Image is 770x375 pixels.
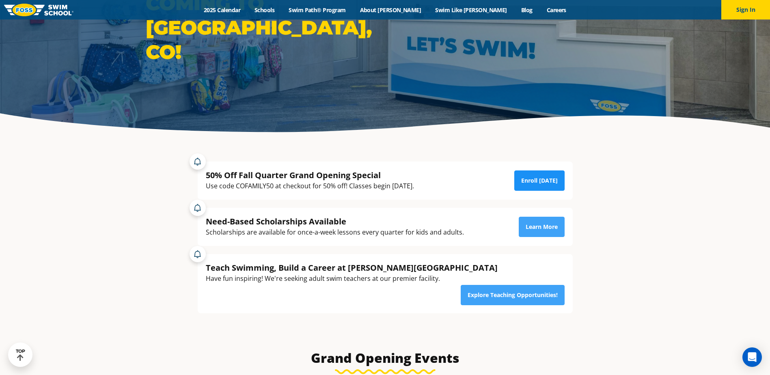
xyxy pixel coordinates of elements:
[428,6,514,14] a: Swim Like [PERSON_NAME]
[206,181,414,192] div: Use code COFAMILY50 at checkout for 50% off! Classes begin [DATE].
[206,273,498,284] div: Have fun inspiring! We're seeking adult swim teachers at our premier facility.
[519,217,565,237] a: Learn More
[206,216,464,227] div: Need-Based Scholarships Available
[206,262,498,273] div: Teach Swimming, Build a Career at [PERSON_NAME][GEOGRAPHIC_DATA]
[514,170,565,191] a: Enroll [DATE]
[194,350,577,366] h3: Grand Opening Events
[4,4,73,16] img: FOSS Swim School Logo
[16,349,25,361] div: TOP
[282,6,353,14] a: Swim Path® Program
[514,6,539,14] a: Blog
[248,6,282,14] a: Schools
[539,6,573,14] a: Careers
[742,347,762,367] div: Open Intercom Messenger
[353,6,428,14] a: About [PERSON_NAME]
[461,285,565,305] a: Explore Teaching Opportunities!
[197,6,248,14] a: 2025 Calendar
[206,227,464,238] div: Scholarships are available for once-a-week lessons every quarter for kids and adults.
[206,170,414,181] div: 50% Off Fall Quarter Grand Opening Special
